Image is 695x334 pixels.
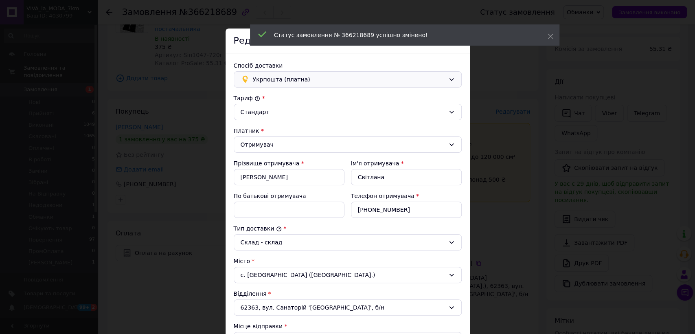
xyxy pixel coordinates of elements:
label: Прізвище отримувача [234,160,300,167]
div: Спосіб доставки [234,62,462,70]
div: Отримувач [241,140,445,149]
div: Відділення [234,290,462,298]
div: Статус замовлення № 366218689 успішно змінено! [274,31,527,39]
div: Місце відправки [234,322,462,330]
label: Телефон отримувача [351,193,414,199]
div: Редагування доставки [226,29,470,53]
div: Тип доставки [234,224,462,233]
div: 62363, вул. Санаторій '[GEOGRAPHIC_DATA]', б/н [234,299,462,316]
div: Склад - склад [241,238,445,247]
div: с. [GEOGRAPHIC_DATA] ([GEOGRAPHIC_DATA].) [234,267,462,283]
label: Ім'я отримувача [351,160,399,167]
div: Платник [234,127,462,135]
div: Стандарт [241,108,445,116]
input: +380 [351,202,462,218]
span: Укрпошта (платна) [253,75,445,84]
label: По батькові отримувача [234,193,306,199]
div: Місто [234,257,462,265]
div: Тариф [234,94,462,102]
